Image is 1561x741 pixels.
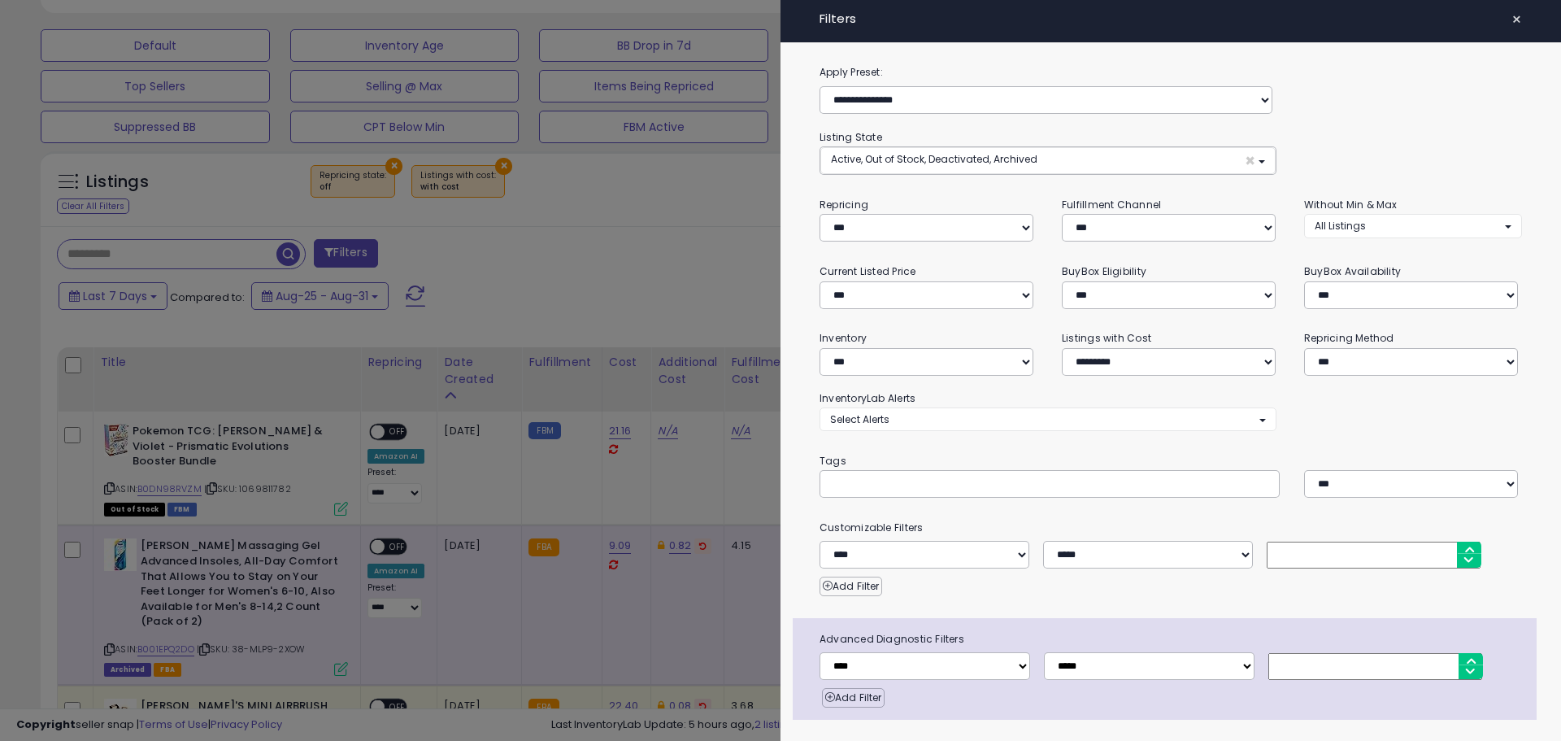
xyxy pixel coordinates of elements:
small: Customizable Filters [807,519,1534,537]
span: × [1245,152,1255,169]
span: All Listings [1315,219,1366,233]
small: BuyBox Availability [1304,264,1401,278]
small: InventoryLab Alerts [820,391,915,405]
button: Active, Out of Stock, Deactivated, Archived × [820,147,1276,174]
span: × [1511,8,1522,31]
small: Listing State [820,130,882,144]
button: Add Filter [822,688,885,708]
small: Current Listed Price [820,264,915,278]
small: Repricing Method [1304,331,1394,345]
small: Without Min & Max [1304,198,1398,211]
h4: Filters [820,12,1522,26]
button: Select Alerts [820,408,1276,431]
small: Tags [807,452,1534,470]
button: All Listings [1304,214,1522,238]
small: Inventory [820,331,867,345]
small: Repricing [820,198,868,211]
span: Select Alerts [830,412,889,426]
small: Fulfillment Channel [1062,198,1161,211]
small: Listings with Cost [1062,331,1151,345]
button: × [1505,8,1528,31]
span: Advanced Diagnostic Filters [807,630,1537,648]
span: Active, Out of Stock, Deactivated, Archived [831,152,1037,166]
label: Apply Preset: [807,63,1534,81]
small: BuyBox Eligibility [1062,264,1146,278]
button: Add Filter [820,577,882,596]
